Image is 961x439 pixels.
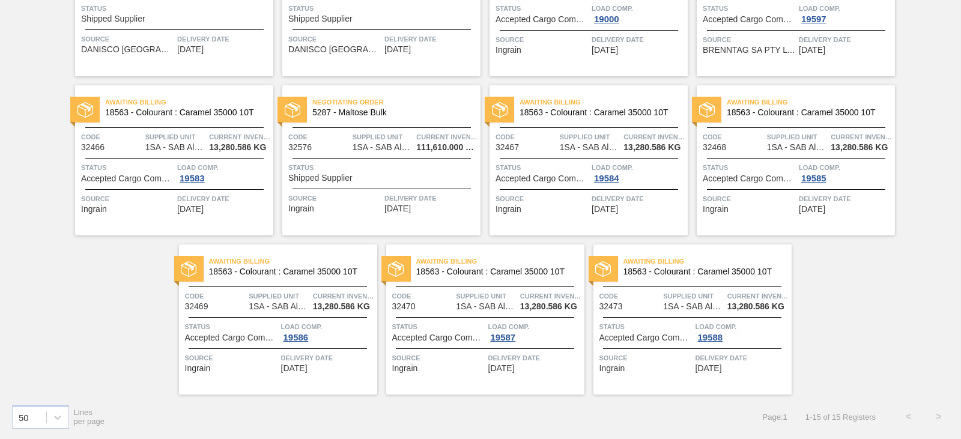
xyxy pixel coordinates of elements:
span: Accepted Cargo Composition [81,174,174,183]
span: 13,280.586 KG [313,302,370,311]
span: Ingrain [496,46,521,55]
span: Ingrain [392,364,418,373]
span: 32470 [392,302,416,311]
span: Ingrain [185,364,211,373]
div: 19597 [799,14,829,24]
span: Supplied Unit [145,131,207,143]
a: Load Comp.19583 [177,162,270,183]
span: Supplied Unit [249,290,310,302]
div: 19584 [592,174,622,183]
span: Status [703,2,796,14]
span: Load Comp. [799,162,892,174]
a: statusAwaiting Billing18563 - Colourant : Caramel 35000 10TCode32467Supplied Unit1SA - SAB Alrode... [480,85,688,235]
div: 19585 [799,174,829,183]
span: Source [392,352,485,364]
div: 50 [19,412,29,422]
span: Delivery Date [488,352,581,364]
span: Awaiting Billing [416,255,584,267]
img: status [388,261,404,277]
span: Load Comp. [177,162,270,174]
span: BRENNTAG SA PTY LTD [703,46,796,55]
span: Load Comp. [488,321,581,333]
div: 19586 [281,333,311,342]
span: Accepted Cargo Composition [496,15,589,24]
span: Status [496,162,589,174]
a: Load Comp.19588 [696,321,789,342]
span: Supplied Unit [767,131,828,143]
a: Load Comp.19584 [592,162,685,183]
span: 10/15/2025 [177,45,204,54]
span: Delivery Date [177,193,270,205]
span: Negotiating Order [312,96,480,108]
span: 13,280.586 KG [831,143,888,152]
a: statusAwaiting Billing18563 - Colourant : Caramel 35000 10TCode32468Supplied Unit1SA - SAB Alrode... [688,85,895,235]
span: 13,280.586 KG [520,302,577,311]
span: Ingrain [81,205,107,214]
span: Current inventory [416,131,477,143]
span: 18563 - Colourant : Caramel 35000 10T [727,108,885,117]
a: statusAwaiting Billing18563 - Colourant : Caramel 35000 10TCode32466Supplied Unit1SA - SAB Alrode... [66,85,273,235]
span: 10/31/2025 [384,204,411,213]
span: 18563 - Colourant : Caramel 35000 10T [623,267,782,276]
span: Status [81,162,174,174]
span: 10/27/2025 [177,205,204,214]
span: Status [185,321,278,333]
span: 11/02/2025 [592,205,618,214]
div: 19000 [592,14,622,24]
a: statusAwaiting Billing18563 - Colourant : Caramel 35000 10TCode32470Supplied Unit1SA - SAB Alrode... [377,244,584,395]
span: Current inventory [831,131,892,143]
span: Load Comp. [799,2,892,14]
span: Code [81,131,142,143]
span: Current inventory [313,290,374,302]
span: Status [288,162,477,174]
span: Source [703,193,796,205]
span: 18563 - Colourant : Caramel 35000 10T [209,267,368,276]
img: status [492,102,508,118]
span: 1SA - SAB Alrode Brewery [353,143,413,152]
a: Load Comp.19597 [799,2,892,24]
span: DANISCO SOUTH AFRICA (PTY) LTD [81,45,174,54]
span: 11/16/2025 [488,364,515,373]
span: Source [185,352,278,364]
span: Accepted Cargo Composition [599,333,693,342]
span: Shipped Supplier [288,14,353,23]
span: Current inventory [209,131,270,143]
span: Delivery Date [799,193,892,205]
span: Accepted Cargo Composition [703,174,796,183]
span: Status [81,2,270,14]
span: Load Comp. [281,321,374,333]
span: Accepted Cargo Composition [496,174,589,183]
span: Source [599,352,693,364]
span: Accepted Cargo Composition [703,15,796,24]
a: Load Comp.19000 [592,2,685,24]
span: Ingrain [288,204,314,213]
span: Code [392,290,453,302]
a: Load Comp.19587 [488,321,581,342]
span: 11/21/2025 [696,364,722,373]
a: Load Comp.19585 [799,162,892,183]
span: 32576 [288,143,312,152]
span: Accepted Cargo Composition [185,333,278,342]
span: Source [496,34,589,46]
span: 5287 - Maltose Bulk [312,108,471,117]
a: statusNegotiating Order5287 - Maltose BulkCode32576Supplied Unit1SA - SAB Alrode BreweryCurrent i... [273,85,480,235]
img: status [699,102,715,118]
span: Source [81,193,174,205]
span: Supplied Unit [560,131,621,143]
span: Lines per page [74,408,105,426]
span: Delivery Date [177,33,270,45]
span: Supplied Unit [663,290,724,302]
span: Source [496,193,589,205]
span: 111,610.000 KG [416,143,477,152]
div: 19588 [696,333,726,342]
img: status [77,102,93,118]
span: Status [703,162,796,174]
div: 19583 [177,174,207,183]
span: Awaiting Billing [623,255,792,267]
span: Delivery Date [384,192,477,204]
span: Load Comp. [592,2,685,14]
span: Supplied Unit [353,131,414,143]
span: Page : 1 [763,413,787,422]
span: Ingrain [496,205,521,214]
span: 11/05/2025 [799,205,825,214]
